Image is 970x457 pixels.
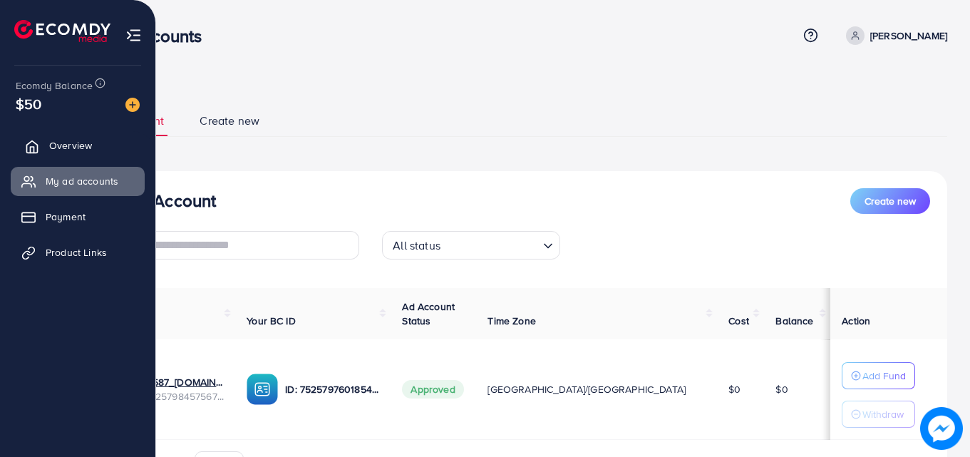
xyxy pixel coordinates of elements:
span: ID: 7525798457567969281 [130,389,224,404]
div: <span class='underline'>1030587_Modlush.store_1752236508326</span></br>7525798457567969281 [130,375,224,404]
a: My ad accounts [11,167,145,195]
a: [PERSON_NAME] [840,26,947,45]
span: Product Links [46,245,107,260]
input: Search for option [445,232,537,256]
p: ID: 7525797601854291975 [285,381,379,398]
img: image [125,98,140,112]
h3: List Ad Account [97,190,216,211]
span: Create new [200,113,259,129]
a: Overview [11,131,145,160]
span: [GEOGRAPHIC_DATA]/[GEOGRAPHIC_DATA] [487,382,686,396]
span: Cost [728,314,749,328]
button: Add Fund [842,362,915,389]
span: All status [390,235,443,256]
span: Ecomdy Balance [16,78,93,93]
a: 1030587_[DOMAIN_NAME]_1752236508326 [130,375,224,389]
a: Product Links [11,238,145,267]
button: Create new [850,188,930,214]
span: Action [842,314,870,328]
span: Payment [46,210,86,224]
img: menu [125,27,142,43]
p: Withdraw [862,406,904,423]
span: Ad Account Status [402,299,455,328]
span: Approved [402,380,463,399]
span: Your BC ID [247,314,296,328]
img: logo [14,20,110,42]
span: $50 [16,93,41,114]
span: Balance [775,314,813,328]
span: $0 [775,382,788,396]
span: Overview [49,138,92,153]
span: My ad accounts [46,174,118,188]
a: Payment [11,202,145,231]
button: Withdraw [842,401,915,428]
span: Time Zone [487,314,535,328]
img: image [920,407,963,450]
img: ic-ba-acc.ded83a64.svg [247,374,278,405]
p: Add Fund [862,367,906,384]
span: $0 [728,382,741,396]
p: [PERSON_NAME] [870,27,947,44]
div: Search for option [382,231,560,260]
span: Create new [865,194,916,208]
